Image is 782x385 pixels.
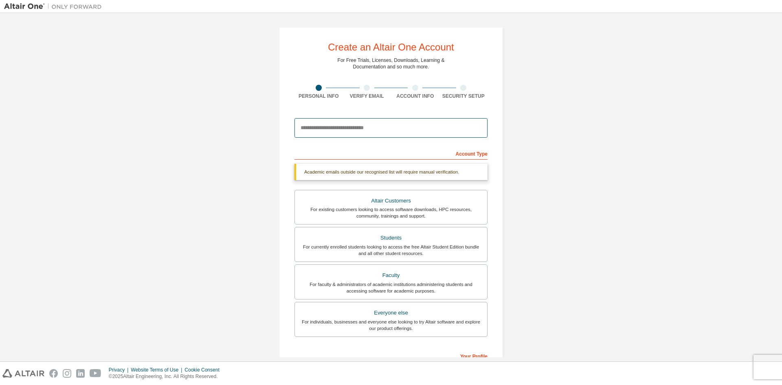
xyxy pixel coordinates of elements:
div: Your Profile [294,349,488,362]
div: Verify Email [343,93,391,99]
div: For faculty & administrators of academic institutions administering students and accessing softwa... [300,281,482,294]
div: Faculty [300,270,482,281]
div: Website Terms of Use [131,367,185,373]
div: Account Type [294,147,488,160]
div: Create an Altair One Account [328,42,454,52]
img: linkedin.svg [76,369,85,378]
div: For existing customers looking to access software downloads, HPC resources, community, trainings ... [300,206,482,219]
img: instagram.svg [63,369,71,378]
div: Everyone else [300,307,482,319]
img: altair_logo.svg [2,369,44,378]
div: For individuals, businesses and everyone else looking to try Altair software and explore our prod... [300,319,482,332]
div: Altair Customers [300,195,482,207]
div: For Free Trials, Licenses, Downloads, Learning & Documentation and so much more. [338,57,445,70]
div: Account Info [391,93,439,99]
div: Academic emails outside our recognised list will require manual verification. [294,164,488,180]
img: Altair One [4,2,106,11]
div: Security Setup [439,93,488,99]
div: Students [300,232,482,244]
div: For currently enrolled students looking to access the free Altair Student Edition bundle and all ... [300,244,482,257]
img: facebook.svg [49,369,58,378]
div: Personal Info [294,93,343,99]
p: © 2025 Altair Engineering, Inc. All Rights Reserved. [109,373,224,380]
div: Cookie Consent [185,367,224,373]
img: youtube.svg [90,369,101,378]
div: Privacy [109,367,131,373]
